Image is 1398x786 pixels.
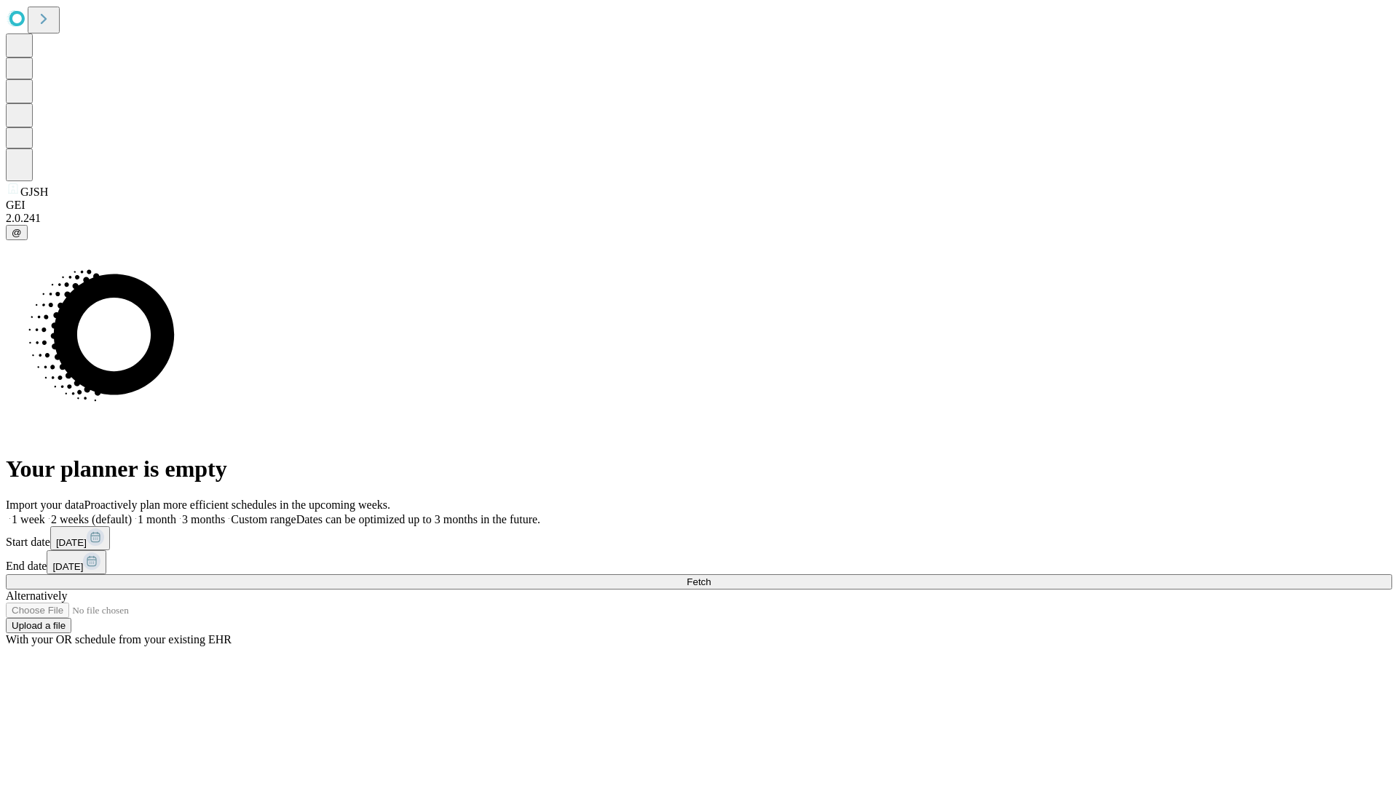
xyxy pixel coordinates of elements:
span: 1 week [12,513,45,525]
span: Dates can be optimized up to 3 months in the future. [296,513,540,525]
span: Import your data [6,499,84,511]
span: 3 months [182,513,225,525]
span: Custom range [231,513,296,525]
span: 1 month [138,513,176,525]
div: Start date [6,526,1392,550]
div: 2.0.241 [6,212,1392,225]
button: Fetch [6,574,1392,589]
span: Proactively plan more efficient schedules in the upcoming weeks. [84,499,390,511]
button: [DATE] [47,550,106,574]
span: Fetch [687,576,711,587]
h1: Your planner is empty [6,456,1392,483]
span: [DATE] [56,537,87,548]
span: GJSH [20,186,48,198]
button: Upload a file [6,618,71,633]
span: @ [12,227,22,238]
button: @ [6,225,28,240]
span: [DATE] [52,561,83,572]
button: [DATE] [50,526,110,550]
span: With your OR schedule from your existing EHR [6,633,232,646]
div: End date [6,550,1392,574]
span: 2 weeks (default) [51,513,132,525]
div: GEI [6,199,1392,212]
span: Alternatively [6,589,67,602]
